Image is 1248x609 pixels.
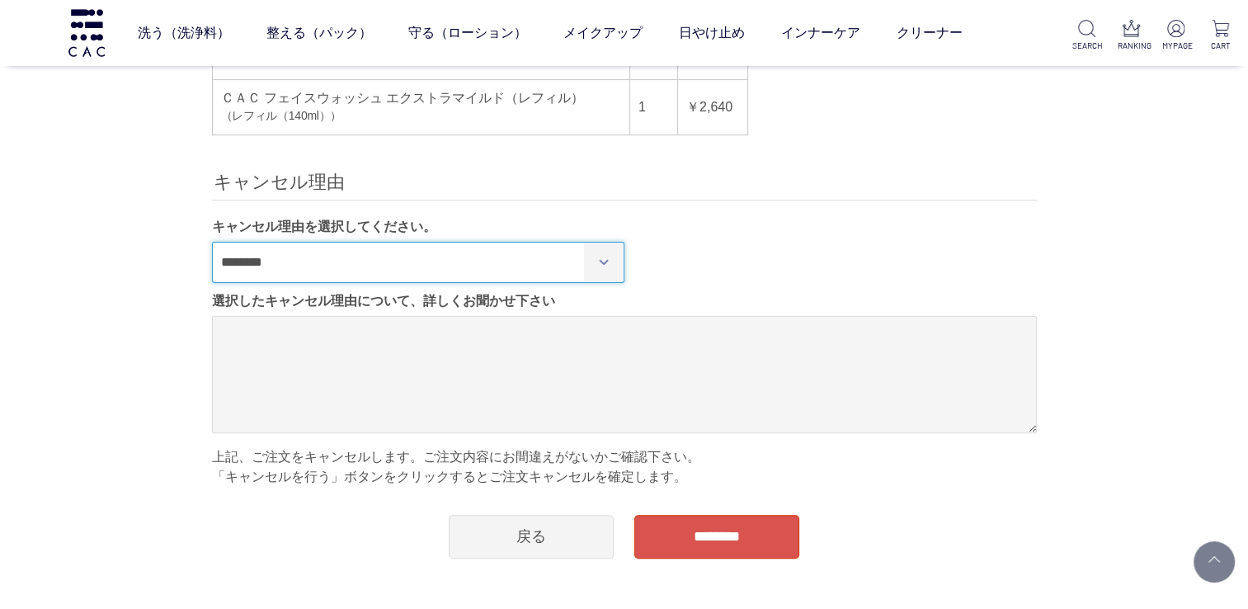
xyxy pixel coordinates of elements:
[678,10,744,56] a: 日やけ止め
[212,220,436,234] label: キャンセル理由を選択してください。
[1161,40,1190,52] p: MYPAGE
[221,108,621,124] div: （レフィル（140ml））
[407,10,526,56] a: 守る（ローション）
[896,10,962,56] a: クリーナー
[212,467,1037,487] p: 「キャンセルを行う」ボタンをクリックするとご注文キャンセルを確定します。
[780,10,859,56] a: インナーケア
[1117,20,1146,52] a: RANKING
[1206,20,1235,52] a: CART
[1072,40,1101,52] p: SEARCH
[678,79,748,135] td: ￥2,640
[449,515,614,559] a: 戻る
[266,10,371,56] a: 整える（パック）
[137,10,229,56] a: 洗う（洗浄料）
[629,79,677,135] td: 1
[221,88,621,108] div: ＣＡＣ フェイスウォッシュ エクストラマイルド（レフィル）
[212,168,1037,201] p: キャンセル理由
[212,447,1037,467] p: 上記、ご注文をキャンセルします。ご注文内容にお間違えがないかご確認下さい。
[1161,20,1190,52] a: MYPAGE
[1072,20,1101,52] a: SEARCH
[1206,40,1235,52] p: CART
[1117,40,1146,52] p: RANKING
[66,9,107,56] img: logo
[563,10,642,56] a: メイクアップ
[212,294,555,308] label: 選択したキャンセル理由について、詳しくお聞かせ下さい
